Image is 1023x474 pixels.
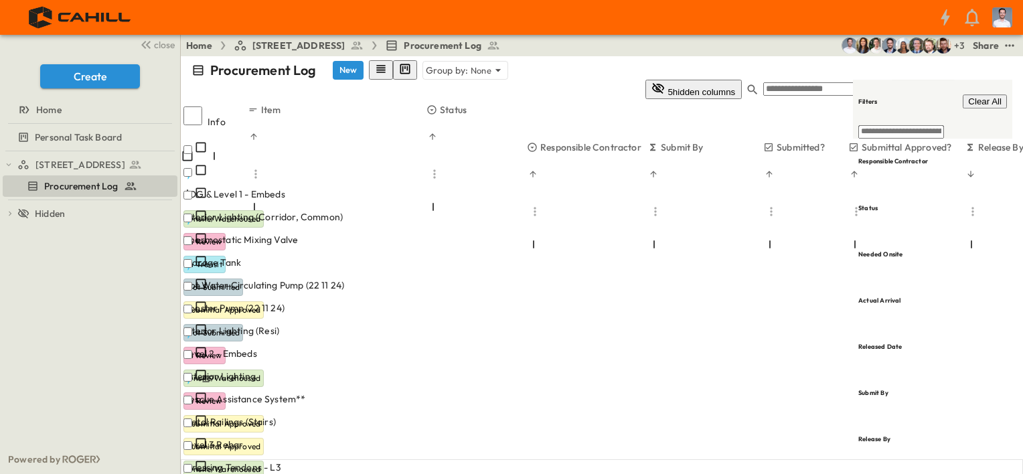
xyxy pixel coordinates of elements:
[3,128,175,147] a: Personal Task Board
[868,37,884,54] img: Kyle Baltes (kbaltes@cahill-sf.com)
[369,60,417,80] div: table view
[3,154,177,175] div: [STREET_ADDRESS]test
[909,37,925,54] img: Jared Salin (jsalin@cahill-sf.com)
[186,39,508,52] nav: breadcrumbs
[183,187,285,201] span: SOG & Level 1 - Embeds
[895,37,911,54] img: Marlen Hernandez (mhernandez@cahill-sf.com)
[922,37,938,54] img: Daniel Esposito (desposito@cahill-sf.com)
[35,207,65,220] span: Hidden
[40,64,140,88] button: Create
[935,37,951,54] img: Lenny Charles (lcharles@cahill-sf.com)
[183,373,192,382] input: Select row
[426,131,439,143] button: Sort
[183,461,281,474] span: Stressing Tendons - L3
[858,157,928,166] h6: Responsible Contractor
[385,39,500,52] a: Procurement Log
[210,61,317,80] p: Procurement Log
[183,168,192,177] input: Select row
[183,324,279,337] span: Interior Lighting (Resi)
[858,97,877,106] h6: Filters
[183,191,192,200] input: Select row
[35,131,122,144] span: Personal Task Board
[3,100,175,119] a: Home
[183,145,192,154] input: Select row
[261,103,281,116] p: Item
[183,305,192,313] input: Select row
[183,210,343,224] span: Interior Lighting (Corridor, Common)
[183,256,241,269] span: Storage Tank
[183,282,192,291] input: Select row
[858,204,878,212] h6: Status
[183,347,257,360] span: Level 2 - Embeds
[3,175,177,197] div: Procurement Logtest
[183,370,256,383] span: Exterior Lighting
[183,441,192,450] input: Select row
[855,37,871,54] img: Kim Bowen (kbowen@cahill-sf.com)
[1002,37,1018,54] button: test
[963,94,1007,108] button: Clear All
[183,236,192,245] input: Select row
[471,64,491,77] p: None
[858,250,902,258] h6: Needed Onsite
[35,158,125,171] span: [STREET_ADDRESS]
[183,350,192,359] input: Select row
[36,103,62,116] span: Home
[252,39,345,52] span: [STREET_ADDRESS]
[17,155,175,174] a: [STREET_ADDRESS]
[183,233,298,246] span: Thermostatic Mixing Valve
[16,3,145,31] img: 4f72bfc4efa7236828875bac24094a5ddb05241e32d018417354e964050affa1.png
[183,396,192,404] input: Select row
[882,37,898,54] img: Casey Kasten (ckasten@cahill-sf.com)
[208,103,248,141] div: Info
[44,179,119,193] span: Procurement Log
[183,301,285,315] span: Booster Pump (22 11 24)
[858,388,888,397] h6: Submit By
[183,464,192,473] input: Select row
[3,127,177,148] div: Personal Task Boardtest
[186,39,212,52] a: Home
[858,342,902,351] h6: Released Date
[183,418,192,427] input: Select row
[183,438,243,451] span: Level 3 Rebar
[842,37,858,54] img: Mike Peterson (mpeterson@cahill-sf.com)
[183,279,344,292] span: Hot Water Circulating Pump (22 11 24)
[183,259,192,268] input: Select row
[183,415,276,428] span: Metal Railings (Stairs)
[404,39,481,52] span: Procurement Log
[440,103,467,116] p: Status
[858,434,890,443] h6: Release By
[393,60,417,80] button: kanban view
[183,327,192,336] input: Select row
[426,64,469,77] p: Group by:
[954,39,967,52] p: + 3
[333,61,364,80] button: New
[154,38,175,52] span: close
[183,392,305,406] span: Rescue Assistance System**
[183,214,192,222] input: Select row
[992,7,1012,27] img: Profile Picture
[3,177,175,195] a: Procurement Log
[973,39,999,52] div: Share
[183,106,202,125] input: Select all rows
[369,60,393,80] button: row view
[645,80,742,99] button: 5hidden columns
[234,39,364,52] a: [STREET_ADDRESS]
[968,96,1002,106] span: Clear All
[858,296,900,305] h6: Actual Arrival
[135,35,177,54] button: close
[248,131,260,143] button: Sort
